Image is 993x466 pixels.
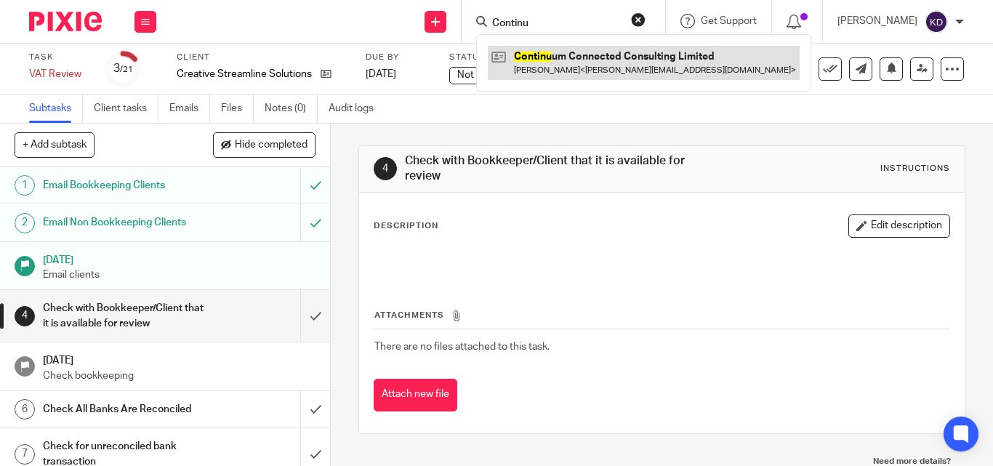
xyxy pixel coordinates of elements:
[94,95,158,123] a: Client tasks
[15,306,35,326] div: 4
[221,95,254,123] a: Files
[265,95,318,123] a: Notes (0)
[43,297,205,334] h1: Check with Bookkeeper/Client that it is available for review
[374,157,397,180] div: 4
[374,379,457,411] button: Attach new file
[880,163,950,174] div: Instructions
[29,12,102,31] img: Pixie
[235,140,307,151] span: Hide completed
[449,52,595,63] label: Status
[43,369,316,383] p: Check bookkeeping
[177,52,347,63] label: Client
[43,212,205,233] h1: Email Non Bookkeeping Clients
[43,174,205,196] h1: Email Bookkeeping Clients
[43,350,316,368] h1: [DATE]
[701,16,757,26] span: Get Support
[29,67,87,81] div: VAT Review
[43,249,316,268] h1: [DATE]
[113,60,133,77] div: 3
[213,132,315,157] button: Hide completed
[925,10,948,33] img: svg%3E
[457,70,509,80] span: Not started
[43,398,205,420] h1: Check All Banks Are Reconciled
[177,67,313,81] p: Creative Streamline Solutions Ltd
[169,95,210,123] a: Emails
[848,214,950,238] button: Edit description
[374,220,438,232] p: Description
[120,65,133,73] small: /21
[405,153,693,185] h1: Check with Bookkeeper/Client that it is available for review
[329,95,385,123] a: Audit logs
[29,95,83,123] a: Subtasks
[15,132,95,157] button: + Add subtask
[374,342,550,352] span: There are no files attached to this task.
[15,175,35,196] div: 1
[15,213,35,233] div: 2
[15,399,35,419] div: 6
[837,14,917,28] p: [PERSON_NAME]
[366,52,431,63] label: Due by
[631,12,646,27] button: Clear
[491,17,622,31] input: Search
[15,444,35,465] div: 7
[374,311,444,319] span: Attachments
[43,268,316,282] p: Email clients
[29,52,87,63] label: Task
[366,69,396,79] span: [DATE]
